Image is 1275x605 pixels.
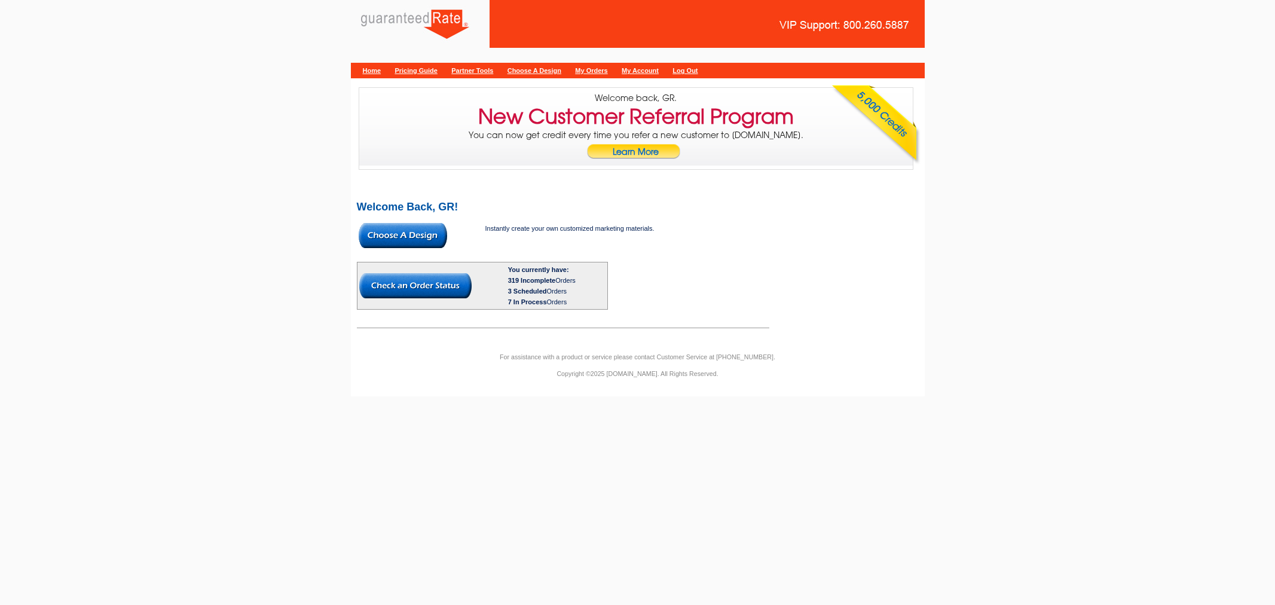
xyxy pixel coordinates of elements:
a: Pricing Guide [395,67,438,74]
b: You currently have: [508,266,569,273]
span: 3 Scheduled [508,288,547,295]
a: Learn More [586,144,686,167]
h3: New Customer Referral Program [478,112,794,121]
span: Instantly create your own customized marketing materials. [485,225,655,232]
span: 7 In Process [508,298,547,305]
a: Home [363,67,381,74]
p: Copyright ©2025 [DOMAIN_NAME]. All Rights Reserved. [351,368,925,379]
span: 319 Incomplete [508,277,555,284]
a: Partner Tools [451,67,493,74]
a: Choose A Design [507,67,561,74]
h2: Welcome Back, GR! [357,201,919,212]
img: button-check-order-status.gif [359,273,472,298]
img: button-choose-design.gif [359,223,447,248]
p: You can now get credit every time you refer a new customer to [DOMAIN_NAME]. [359,130,913,167]
a: My Account [622,67,659,74]
a: My Orders [575,67,607,74]
span: Welcome back, GR. [595,93,677,103]
div: Orders Orders Orders [508,275,606,307]
a: Log Out [672,67,698,74]
p: For assistance with a product or service please contact Customer Service at [PHONE_NUMBER]. [351,352,925,362]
